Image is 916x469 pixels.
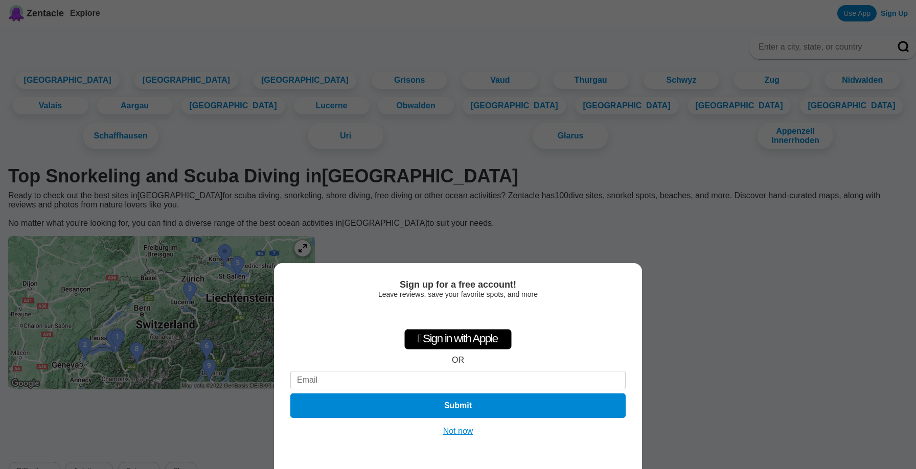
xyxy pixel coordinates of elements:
[290,279,626,290] div: Sign up for a free account!
[412,303,504,326] div: Accedi con Google. Si apre in una nuova scheda
[440,426,476,436] button: Not now
[290,393,626,418] button: Submit
[407,303,509,326] iframe: Pulsante Accedi con Google
[290,290,626,298] div: Leave reviews, save your favorite spots, and more
[706,10,906,165] iframe: Finestra di dialogo Accedi con Google
[404,329,512,349] div: Sign in with Apple
[452,356,464,365] div: OR
[290,371,626,389] input: Email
